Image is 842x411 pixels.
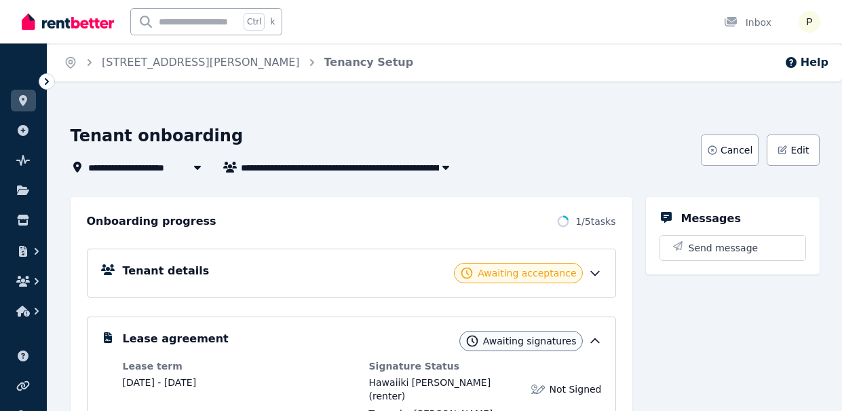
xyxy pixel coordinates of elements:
[47,43,429,82] nav: Breadcrumb
[123,263,210,279] h5: Tenant details
[721,143,752,157] span: Cancel
[270,16,275,27] span: k
[324,54,414,71] span: Tenancy Setup
[244,13,265,31] span: Ctrl
[724,16,771,29] div: Inbox
[689,241,759,255] span: Send message
[767,135,819,166] button: Edit
[369,377,491,388] span: Hawaiiki [PERSON_NAME]
[531,382,545,396] img: Lease not signed
[483,334,577,348] span: Awaiting signatures
[123,359,356,373] dt: Lease term
[701,135,759,166] button: Cancel
[369,376,524,403] div: (renter)
[790,143,809,157] span: Edit
[549,382,601,396] span: Not Signed
[478,266,576,280] span: Awaiting acceptance
[22,12,114,32] img: RentBetter
[575,215,615,228] span: 1 / 5 tasks
[123,331,229,347] h5: Lease agreement
[681,211,741,227] h5: Messages
[784,54,828,71] button: Help
[102,56,300,69] a: [STREET_ADDRESS][PERSON_NAME]
[87,213,216,230] h2: Onboarding progress
[123,376,356,389] dd: [DATE] - [DATE]
[799,11,820,33] img: pinasao@gmail.com
[660,236,805,260] button: Send message
[796,365,828,397] iframe: Intercom live chat
[369,359,602,373] dt: Signature Status
[71,125,244,147] h1: Tenant onboarding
